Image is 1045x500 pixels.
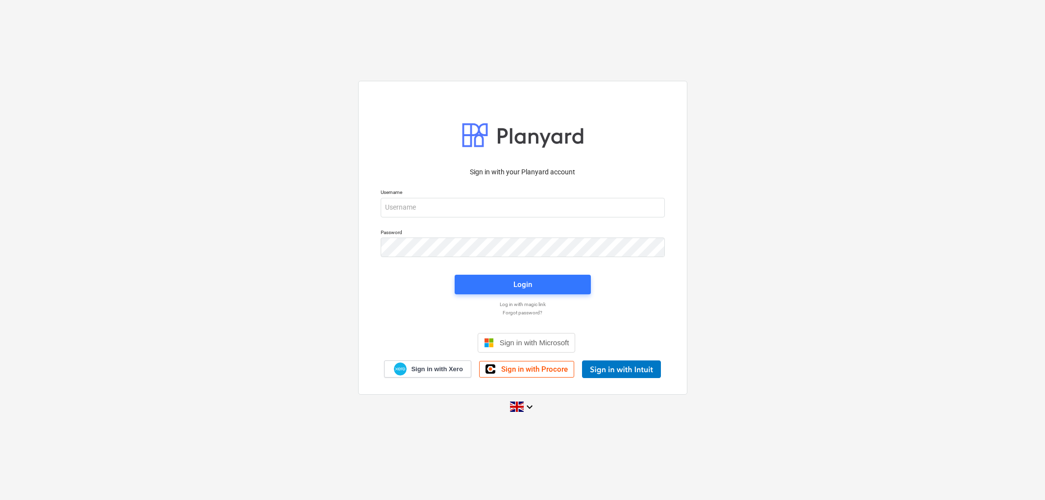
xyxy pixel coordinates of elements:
[381,167,665,177] p: Sign in with your Planyard account
[513,278,532,291] div: Login
[381,198,665,217] input: Username
[376,310,670,316] a: Forgot password?
[384,360,471,378] a: Sign in with Xero
[381,189,665,197] p: Username
[411,365,462,374] span: Sign in with Xero
[524,401,535,413] i: keyboard_arrow_down
[381,229,665,238] p: Password
[394,362,407,376] img: Xero logo
[484,338,494,348] img: Microsoft logo
[500,338,569,347] span: Sign in with Microsoft
[479,361,574,378] a: Sign in with Procore
[376,301,670,308] a: Log in with magic link
[501,365,568,374] span: Sign in with Procore
[455,275,591,294] button: Login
